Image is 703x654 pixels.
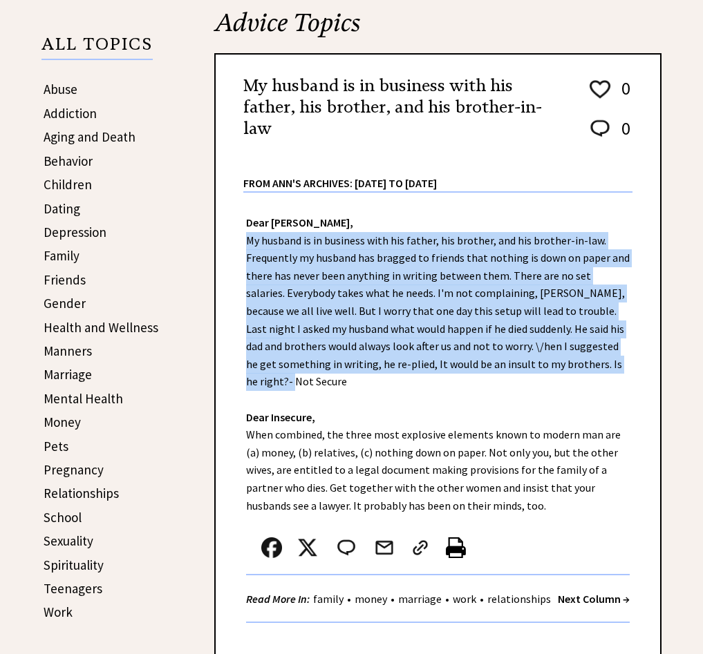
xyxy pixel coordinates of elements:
[44,343,92,359] a: Manners
[351,592,391,606] a: money
[310,592,347,606] a: family
[44,604,73,620] a: Work
[44,532,93,549] a: Sexuality
[374,537,395,558] img: mail.png
[44,319,158,336] a: Health and Wellness
[44,128,135,145] a: Aging and Death
[44,557,104,573] a: Spirituality
[44,200,80,217] a: Dating
[246,590,554,608] div: • • • •
[44,485,119,501] a: Relationships
[588,77,612,102] img: heart_outline%201.png
[558,592,630,606] a: Next Column →
[44,153,93,169] a: Behavior
[44,390,123,407] a: Mental Health
[246,410,315,424] strong: Dear Insecure,
[246,592,310,606] strong: Read More In:
[41,37,153,60] p: ALL TOPICS
[216,193,660,637] div: My husband is in business with his father, his brother, and his brother-in-law. Frequently my hus...
[588,117,612,140] img: message_round%202.png
[44,295,86,311] a: Gender
[243,155,632,191] div: From Ann's Archives: [DATE] to [DATE]
[261,537,282,558] img: facebook.png
[44,509,82,526] a: School
[44,105,97,122] a: Addiction
[44,271,86,288] a: Friends
[449,592,480,606] a: work
[44,247,79,264] a: Family
[44,81,77,97] a: Abuse
[44,414,81,430] a: Money
[44,580,102,597] a: Teenagers
[44,438,68,454] a: Pets
[297,537,318,558] img: x_small.png
[246,215,353,229] strong: Dear [PERSON_NAME],
[44,461,104,478] a: Pregnancy
[484,592,554,606] a: relationships
[44,176,92,193] a: Children
[44,366,92,383] a: Marriage
[395,592,445,606] a: marriage
[410,537,431,558] img: link_02.png
[243,75,563,140] h2: My husband is in business with his father, his brother, and his brother-in-law
[615,77,631,115] td: 0
[335,537,358,558] img: message_round%202.png
[214,6,662,53] h2: Advice Topics
[44,224,106,240] a: Depression
[446,537,466,558] img: printer%20icon.png
[615,117,631,153] td: 0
